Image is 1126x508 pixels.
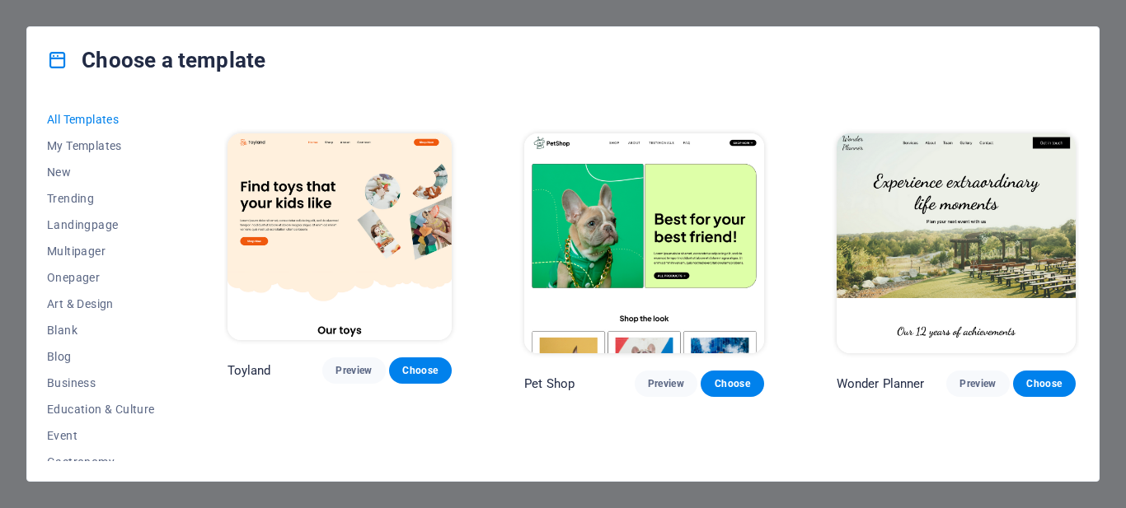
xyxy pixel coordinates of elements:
span: Blog [47,350,155,363]
button: All Templates [47,106,155,133]
button: Blog [47,343,155,370]
span: My Templates [47,139,155,152]
button: Gastronomy [47,449,155,475]
span: Onepager [47,271,155,284]
button: Choose [1013,371,1076,397]
span: All Templates [47,113,155,126]
span: Gastronomy [47,455,155,468]
img: Wonder Planner [837,133,1076,354]
button: Art & Design [47,291,155,317]
p: Wonder Planner [837,375,925,392]
span: Business [47,376,155,389]
span: Choose [1026,377,1063,390]
span: Preview [959,377,996,390]
button: Onepager [47,264,155,291]
button: Multipager [47,238,155,264]
button: Choose [701,371,763,397]
button: My Templates [47,133,155,159]
button: Preview [322,357,385,384]
span: New [47,165,155,179]
img: Toyland [228,133,453,340]
button: Choose [389,357,452,384]
p: Pet Shop [524,375,575,392]
button: Preview [946,371,1009,397]
button: Business [47,370,155,396]
span: Education & Culture [47,403,155,416]
span: Trending [47,192,155,205]
span: Choose [714,377,750,390]
span: Event [47,429,155,442]
button: Event [47,422,155,449]
span: Multipager [47,245,155,258]
span: Preview [648,377,684,390]
span: Art & Design [47,297,155,310]
button: Landingpage [47,212,155,238]
button: Education & Culture [47,396,155,422]
p: Toyland [228,362,271,379]
span: Choose [402,364,439,377]
img: Pet Shop [524,133,763,354]
span: Landingpage [47,218,155,231]
button: New [47,159,155,185]
button: Blank [47,317,155,343]
span: Blank [47,324,155,337]
h4: Choose a template [47,47,265,73]
span: Preview [335,364,372,377]
button: Preview [635,371,697,397]
button: Trending [47,185,155,212]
